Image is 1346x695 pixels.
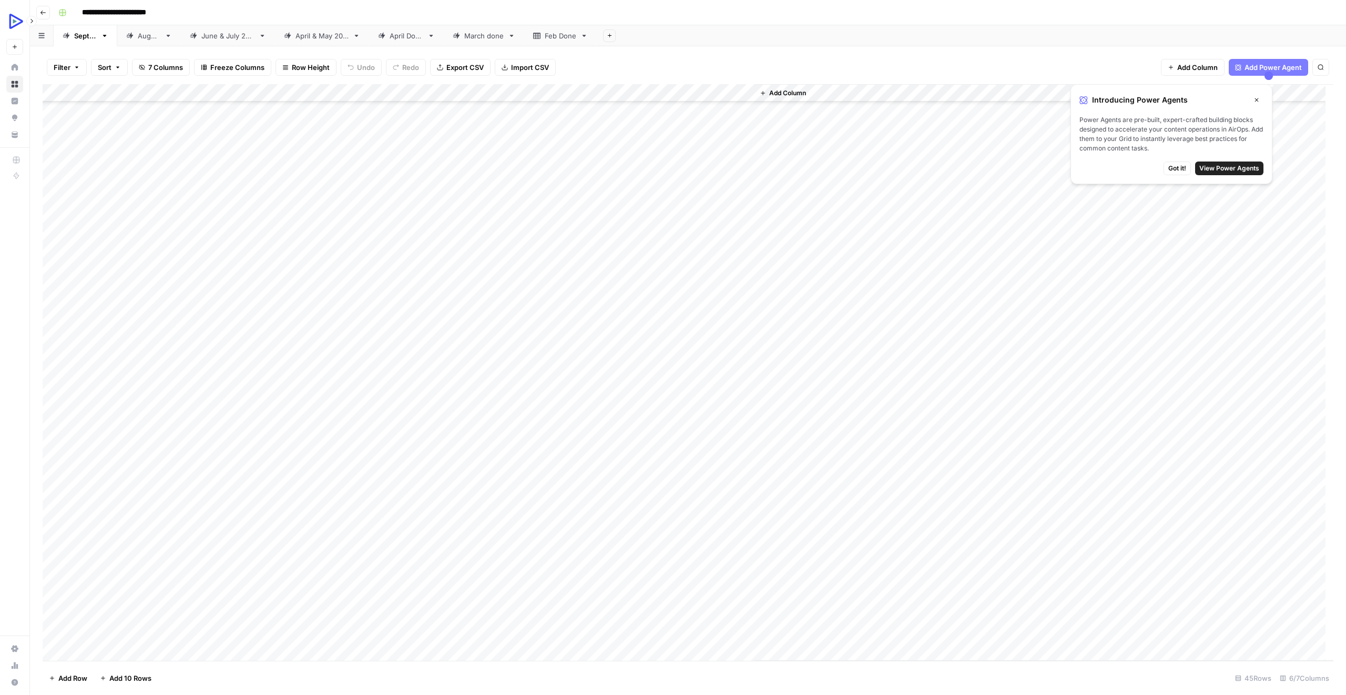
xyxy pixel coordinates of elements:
a: Browse [6,76,23,93]
div: 6/7 Columns [1276,670,1333,687]
a: Opportunities [6,109,23,126]
div: [DATE] & [DATE] [201,31,254,41]
div: [DATE] [74,31,97,41]
button: Got it! [1164,162,1191,175]
span: Freeze Columns [210,62,264,73]
a: Your Data [6,126,23,143]
span: Undo [357,62,375,73]
a: Settings [6,640,23,657]
button: Sort [91,59,128,76]
span: Got it! [1168,164,1186,173]
div: Introducing Power Agents [1079,93,1263,107]
a: [DATE] & [DATE] [181,25,275,46]
button: Export CSV [430,59,491,76]
button: Filter [47,59,87,76]
button: Import CSV [495,59,556,76]
button: Redo [386,59,426,76]
img: OpenReplay Logo [6,12,25,31]
button: 7 Columns [132,59,190,76]
a: Insights [6,93,23,109]
a: March done [444,25,524,46]
a: Home [6,59,23,76]
div: [DATE] [138,31,160,41]
button: Row Height [276,59,336,76]
div: [DATE] & [DATE] [295,31,349,41]
button: Add Column [756,86,810,100]
span: Add 10 Rows [109,673,151,683]
button: Help + Support [6,674,23,691]
button: Add Power Agent [1229,59,1308,76]
span: Import CSV [511,62,549,73]
div: Feb Done [545,31,576,41]
span: Add Column [1177,62,1218,73]
span: Power Agents are pre-built, expert-crafted building blocks designed to accelerate your content op... [1079,115,1263,153]
div: March done [464,31,504,41]
button: Workspace: OpenReplay [6,8,23,35]
span: Add Row [58,673,87,683]
a: Usage [6,657,23,674]
div: April Done [390,31,423,41]
button: Add 10 Rows [94,670,158,687]
button: Add Column [1161,59,1225,76]
span: Export CSV [446,62,484,73]
button: Add Row [43,670,94,687]
span: View Power Agents [1199,164,1259,173]
span: Add Column [769,88,806,98]
div: 45 Rows [1231,670,1276,687]
span: Add Power Agent [1245,62,1302,73]
span: 7 Columns [148,62,183,73]
span: Sort [98,62,111,73]
a: [DATE] & [DATE] [275,25,369,46]
span: Filter [54,62,70,73]
a: [DATE] [54,25,117,46]
span: Redo [402,62,419,73]
span: Row Height [292,62,330,73]
a: Feb Done [524,25,597,46]
button: Freeze Columns [194,59,271,76]
a: [DATE] [117,25,181,46]
a: April Done [369,25,444,46]
button: View Power Agents [1195,162,1263,175]
button: Undo [341,59,382,76]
